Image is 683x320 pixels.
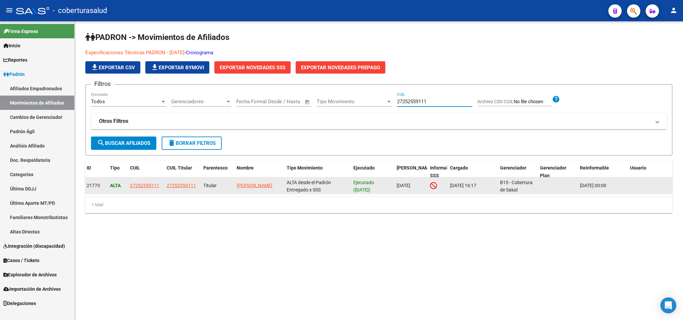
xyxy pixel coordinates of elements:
[394,161,427,183] datatable-header-cell: Fecha Formal
[580,165,609,170] span: Reinformable
[84,161,107,183] datatable-header-cell: ID
[85,50,184,56] a: Especificaciones Técnicas PADRON - [DATE]
[284,161,351,183] datatable-header-cell: Tipo Movimiento
[477,99,514,104] span: Archivo CSV CUIL
[127,161,164,183] datatable-header-cell: CUIL
[317,99,386,105] span: Tipo Movimiento
[234,161,284,183] datatable-header-cell: Nombre
[168,139,176,147] mat-icon: delete
[85,49,518,56] p: -
[627,161,677,183] datatable-header-cell: Usuario
[91,63,99,71] mat-icon: file_download
[670,6,678,14] mat-icon: person
[130,183,159,188] span: 27252559111
[3,56,27,64] span: Reportes
[162,137,222,150] button: Borrar Filtros
[353,180,374,193] span: Ejecutado ([DATE])
[168,140,216,146] span: Borrar Filtros
[91,79,114,89] h3: Filtros
[397,183,410,188] span: [DATE]
[500,180,533,193] span: B15 - Cobertura de Salud
[85,196,672,213] div: 1 total
[91,113,667,129] mat-expansion-panel-header: Otros Filtros
[145,61,209,74] button: Exportar Bymovi
[151,63,159,71] mat-icon: file_download
[287,165,323,170] span: Tipo Movimiento
[450,183,476,188] span: [DATE] 16:17
[203,165,228,170] span: Parentesco
[5,6,13,14] mat-icon: menu
[287,180,331,193] span: ALTA desde el Padrón Entregado x SSS
[3,257,39,264] span: Casos / Tickets
[3,242,65,250] span: Integración (discapacidad)
[296,61,385,74] button: Exportar Novedades Prepago
[397,165,433,170] span: [PERSON_NAME]
[167,165,192,170] span: CUIL Titular
[447,161,497,183] datatable-header-cell: Cargado
[220,65,285,71] span: Exportar Novedades SSS
[167,183,196,188] span: 27252559111
[87,165,91,170] span: ID
[3,271,57,278] span: Explorador de Archivos
[110,165,120,170] span: Tipo
[237,165,254,170] span: Nombre
[87,183,100,188] span: 21773
[91,65,135,71] span: Exportar CSV
[201,161,234,183] datatable-header-cell: Parentesco
[85,33,229,42] span: PADRON -> Movimientos de Afiliados
[91,99,105,105] span: Todos
[97,139,105,147] mat-icon: search
[3,300,36,307] span: Delegaciones
[110,183,121,188] strong: ALTA
[151,65,204,71] span: Exportar Bymovi
[130,165,140,170] span: CUIL
[540,165,566,178] span: Gerenciador Plan
[269,99,302,105] input: Fecha fin
[660,297,676,313] div: Open Intercom Messenger
[304,98,311,106] button: Open calendar
[53,3,107,18] span: - coberturasalud
[203,183,217,188] span: Titular
[237,183,272,188] span: [PERSON_NAME]
[301,65,380,71] span: Exportar Novedades Prepago
[91,137,156,150] button: Buscar Afiliados
[427,161,447,183] datatable-header-cell: Informable SSS
[351,161,394,183] datatable-header-cell: Ejecutado
[630,165,646,170] span: Usuario
[577,161,627,183] datatable-header-cell: Reinformable
[580,183,606,188] span: [DATE] 00:00
[107,161,127,183] datatable-header-cell: Tipo
[236,99,263,105] input: Fecha inicio
[514,99,552,105] input: Archivo CSV CUIL
[497,161,537,183] datatable-header-cell: Gerenciador
[3,285,61,293] span: Importación de Archivos
[99,118,128,125] strong: Otros Filtros
[97,140,150,146] span: Buscar Afiliados
[164,161,201,183] datatable-header-cell: CUIL Titular
[353,165,375,170] span: Ejecutado
[3,71,25,78] span: Padrón
[552,95,560,103] mat-icon: help
[186,50,213,56] a: Cronograma
[85,61,140,74] button: Exportar CSV
[171,99,225,105] span: Gerenciadores
[3,42,20,49] span: Inicio
[450,165,468,170] span: Cargado
[214,61,291,74] button: Exportar Novedades SSS
[537,161,577,183] datatable-header-cell: Gerenciador Plan
[430,165,453,178] span: Informable SSS
[3,28,38,35] span: Firma Express
[500,165,526,170] span: Gerenciador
